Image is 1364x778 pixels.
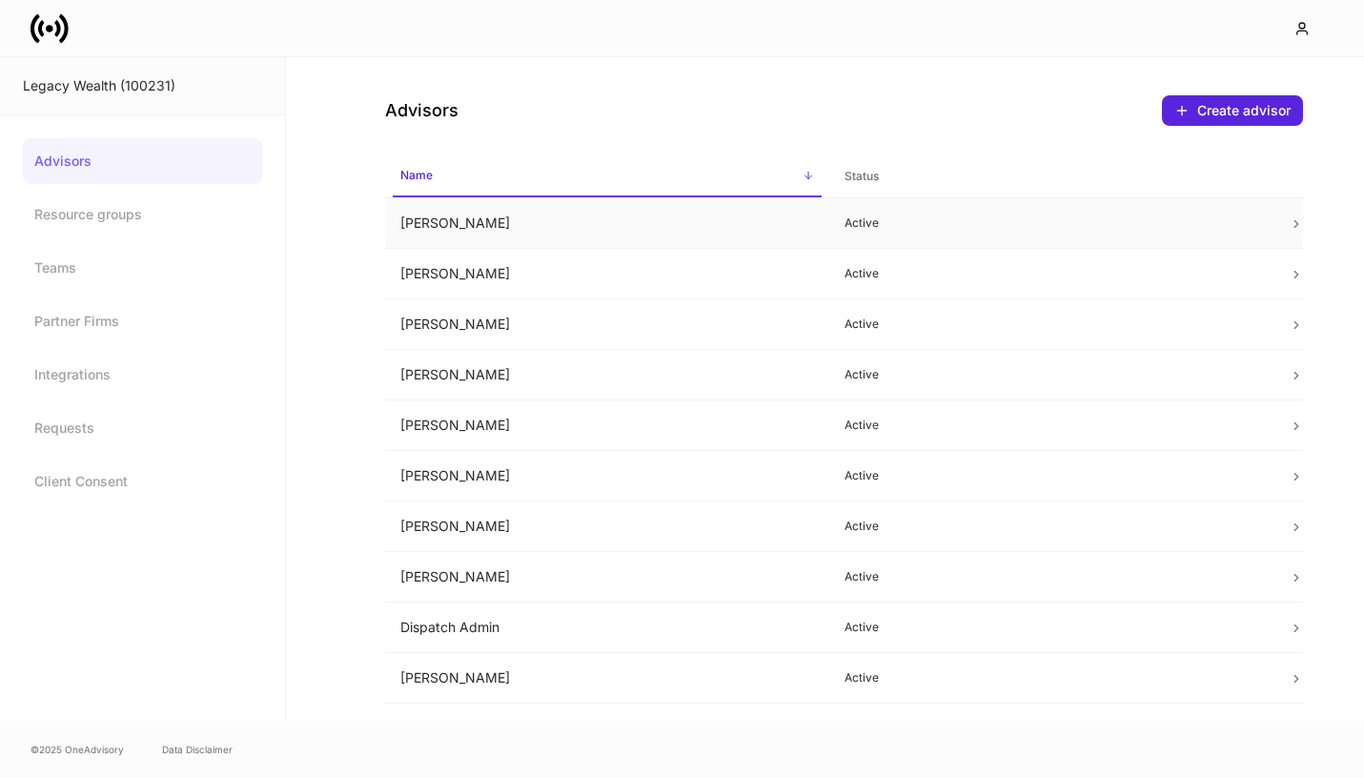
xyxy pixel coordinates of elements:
[845,215,1258,231] p: Active
[23,192,262,237] a: Resource groups
[385,603,829,653] td: Dispatch Admin
[385,350,829,400] td: [PERSON_NAME]
[400,166,433,184] h6: Name
[837,157,1266,196] span: Status
[845,167,879,185] h6: Status
[23,459,262,504] a: Client Consent
[385,653,829,704] td: [PERSON_NAME]
[845,569,1258,584] p: Active
[23,76,262,95] div: Legacy Wealth (100231)
[845,266,1258,281] p: Active
[385,198,829,249] td: [PERSON_NAME]
[385,299,829,350] td: [PERSON_NAME]
[23,298,262,344] a: Partner Firms
[845,367,1258,382] p: Active
[31,742,124,757] span: © 2025 OneAdvisory
[385,99,458,122] h4: Advisors
[162,742,233,757] a: Data Disclaimer
[23,352,262,398] a: Integrations
[845,620,1258,635] p: Active
[23,405,262,451] a: Requests
[1162,95,1303,126] button: Create advisor
[385,502,829,552] td: [PERSON_NAME]
[393,156,822,197] span: Name
[385,249,829,299] td: [PERSON_NAME]
[385,552,829,603] td: [PERSON_NAME]
[845,468,1258,483] p: Active
[385,400,829,451] td: [PERSON_NAME]
[385,451,829,502] td: [PERSON_NAME]
[385,704,829,754] td: [PERSON_NAME]
[1197,101,1291,120] div: Create advisor
[23,245,262,291] a: Teams
[845,317,1258,332] p: Active
[845,418,1258,433] p: Active
[845,519,1258,534] p: Active
[845,670,1258,686] p: Active
[23,138,262,184] a: Advisors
